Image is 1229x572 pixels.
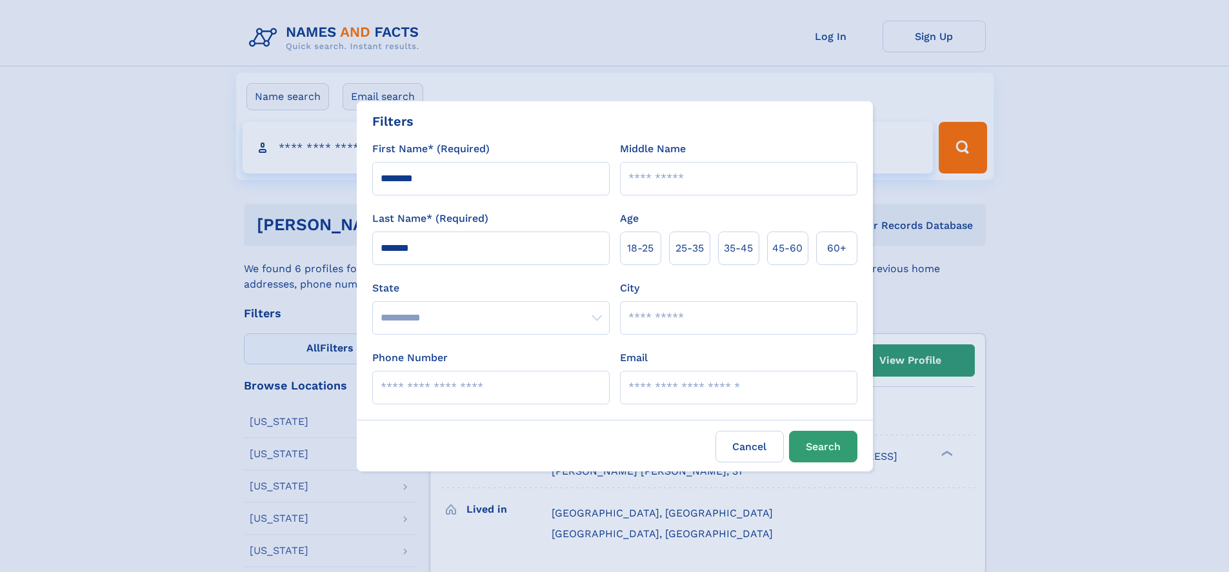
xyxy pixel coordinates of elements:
[789,431,857,462] button: Search
[372,141,490,157] label: First Name* (Required)
[724,241,753,256] span: 35‑45
[675,241,704,256] span: 25‑35
[620,211,639,226] label: Age
[772,241,803,256] span: 45‑60
[620,281,639,296] label: City
[620,350,648,366] label: Email
[372,281,610,296] label: State
[827,241,846,256] span: 60+
[620,141,686,157] label: Middle Name
[715,431,784,462] label: Cancel
[372,112,414,131] div: Filters
[627,241,654,256] span: 18‑25
[372,211,488,226] label: Last Name* (Required)
[372,350,448,366] label: Phone Number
